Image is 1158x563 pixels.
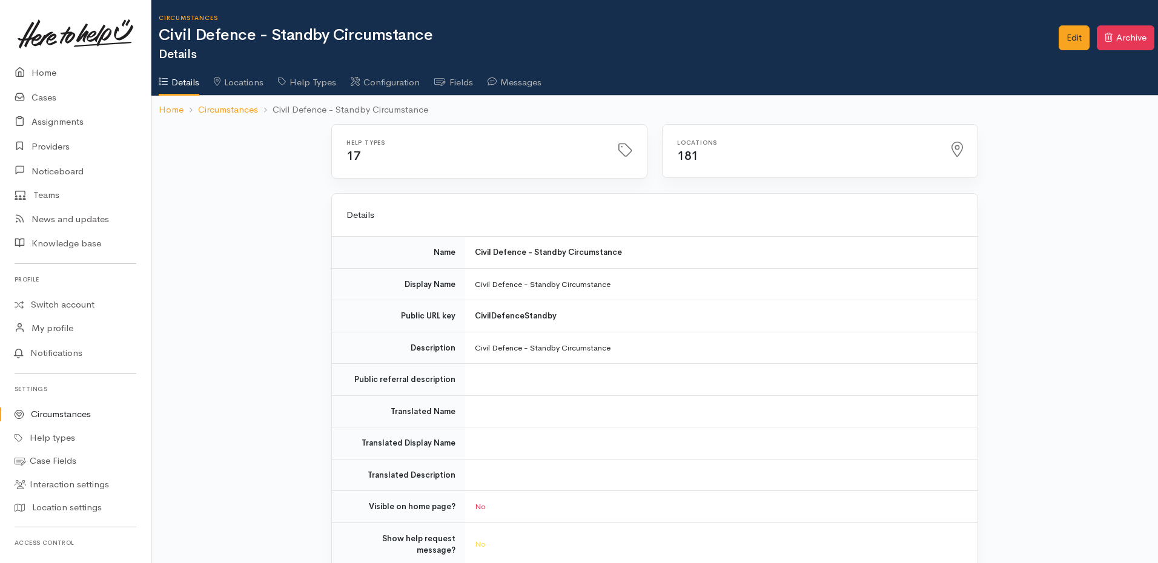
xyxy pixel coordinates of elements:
[488,61,541,95] a: Messages
[15,535,136,551] h6: Access control
[151,96,1158,124] nav: breadcrumb
[159,103,184,117] a: Home
[258,103,428,117] li: Civil Defence - Standby Circumstance
[475,539,486,549] span: No
[475,247,622,257] b: Civil Defence - Standby Circumstance
[351,61,420,95] a: Configuration
[332,395,465,427] td: Translated Name
[278,61,336,95] a: Help Types
[214,61,263,95] a: Locations
[332,364,465,396] td: Public referral description
[15,381,136,397] h6: Settings
[1097,25,1154,50] button: Archive
[339,208,970,222] div: Details
[1059,25,1090,50] a: Edit
[332,459,465,491] td: Translated Description
[434,61,473,95] a: Fields
[465,332,978,364] td: Civil Defence - Standby Circumstance
[198,103,258,117] a: Circumstances
[159,61,199,96] a: Details
[159,48,1055,61] h2: Details
[15,271,136,288] h6: Profile
[465,268,978,300] td: Civil Defence - Standby Circumstance
[332,332,465,364] td: Description
[475,501,486,512] span: No
[475,311,557,321] b: CivilDefenceStandby
[159,15,1055,21] h6: Circumstances
[332,491,465,523] td: Visible on home page?
[332,237,465,269] td: Name
[332,268,465,300] td: Display Name
[332,427,465,459] td: Translated Display Name
[332,300,465,332] td: Public URL key
[159,27,1055,44] h1: Civil Defence - Standby Circumstance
